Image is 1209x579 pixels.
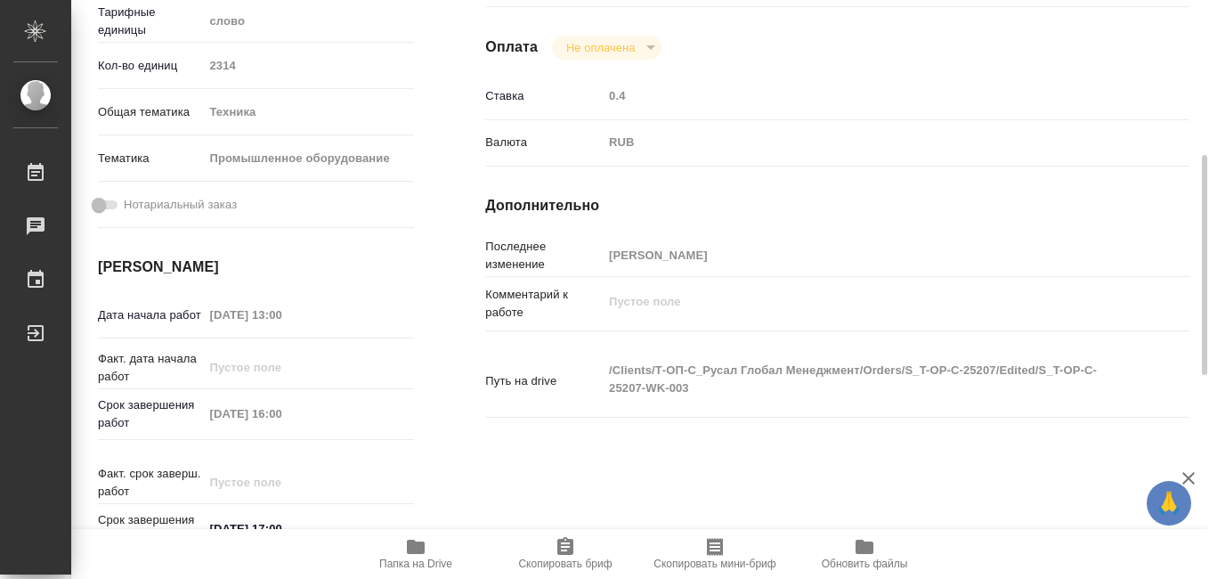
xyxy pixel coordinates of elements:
[790,529,939,579] button: Обновить файлы
[98,257,414,278] h4: [PERSON_NAME]
[124,196,237,214] span: Нотариальный заказ
[203,97,414,127] div: Техника
[379,558,452,570] span: Папка на Drive
[203,143,414,174] div: Промышленное оборудование
[518,558,612,570] span: Скопировать бриф
[203,469,359,495] input: Пустое поле
[203,53,414,78] input: Пустое поле
[485,87,603,105] p: Ставка
[485,372,603,390] p: Путь на drive
[341,529,491,579] button: Папка на Drive
[603,355,1131,404] textarea: /Clients/Т-ОП-С_Русал Глобал Менеджмент/Orders/S_T-OP-C-25207/Edited/S_T-OP-C-25207-WK-003
[203,401,359,427] input: Пустое поле
[485,286,603,322] p: Комментарий к работе
[640,529,790,579] button: Скопировать мини-бриф
[98,306,203,324] p: Дата начала работ
[603,127,1131,158] div: RUB
[603,83,1131,109] input: Пустое поле
[561,40,640,55] button: Не оплачена
[1147,481,1191,526] button: 🙏
[98,350,203,386] p: Факт. дата начала работ
[203,302,359,328] input: Пустое поле
[98,465,203,501] p: Факт. срок заверш. работ
[98,150,203,167] p: Тематика
[98,57,203,75] p: Кол-во единиц
[485,134,603,151] p: Валюта
[653,558,775,570] span: Скопировать мини-бриф
[485,195,1189,216] h4: Дополнительно
[485,37,538,58] h4: Оплата
[98,511,203,547] p: Срок завершения услуги
[98,4,203,39] p: Тарифные единицы
[485,238,603,273] p: Последнее изменение
[491,529,640,579] button: Скопировать бриф
[203,355,359,380] input: Пустое поле
[203,516,359,542] input: ✎ Введи что-нибудь
[552,36,661,60] div: Не оплачена
[203,6,414,37] div: слово
[98,396,203,432] p: Срок завершения работ
[822,558,908,570] span: Обновить файлы
[1154,485,1184,522] span: 🙏
[603,242,1131,268] input: Пустое поле
[98,103,203,121] p: Общая тематика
